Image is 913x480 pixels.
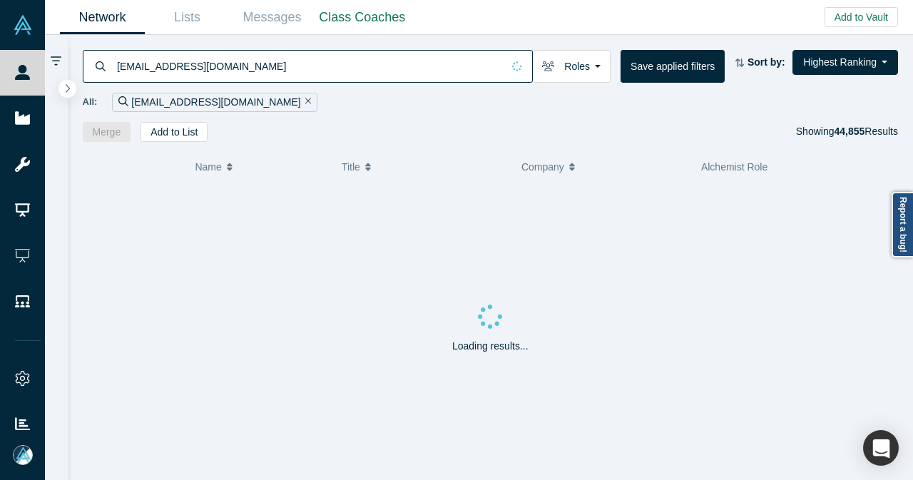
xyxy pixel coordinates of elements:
span: Results [834,126,898,137]
button: Save applied filters [621,50,725,83]
p: Loading results... [452,339,529,354]
span: Alchemist Role [701,161,767,173]
strong: 44,855 [834,126,864,137]
button: Highest Ranking [792,50,898,75]
img: Alchemist Vault Logo [13,15,33,35]
button: Name [195,152,327,182]
span: Company [521,152,564,182]
button: Company [521,152,686,182]
button: Merge [83,122,131,142]
button: Add to List [141,122,208,142]
a: Report a bug! [892,192,913,257]
strong: Sort by: [748,56,785,68]
button: Title [342,152,506,182]
span: Title [342,152,360,182]
a: Messages [230,1,315,34]
a: Lists [145,1,230,34]
button: Add to Vault [825,7,898,27]
span: All: [83,95,98,109]
div: Showing [796,122,898,142]
span: Name [195,152,221,182]
div: [EMAIL_ADDRESS][DOMAIN_NAME] [112,93,317,112]
button: Roles [532,50,611,83]
a: Network [60,1,145,34]
img: Mia Scott's Account [13,445,33,465]
a: Class Coaches [315,1,410,34]
input: Search by name, title, company, summary, expertise, investment criteria or topics of focus [116,49,502,83]
button: Remove Filter [301,94,312,111]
